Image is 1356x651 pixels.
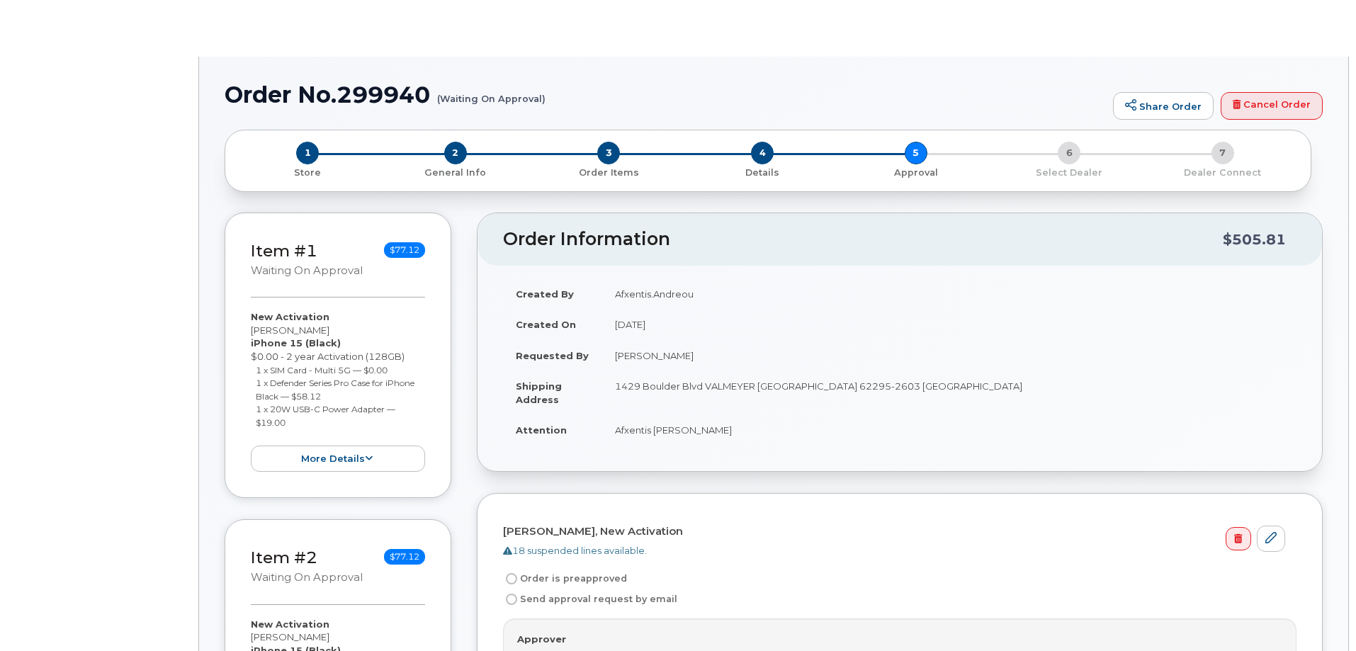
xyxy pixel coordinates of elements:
div: 18 suspended lines available. [503,544,1285,557]
strong: Created On [516,319,576,330]
a: Item #1 [251,241,317,261]
h2: Order Information [503,230,1223,249]
td: [DATE] [602,309,1296,340]
strong: Requested By [516,350,589,361]
span: $77.12 [384,242,425,258]
strong: iPhone 15 (Black) [251,337,341,349]
span: 3 [597,142,620,164]
small: 1 x Defender Series Pro Case for iPhone Black — $58.12 [256,378,414,402]
span: 2 [444,142,467,164]
p: Order Items [538,166,680,179]
a: Share Order [1113,92,1214,120]
td: Afxentis.Andreou [602,278,1296,310]
small: Waiting On Approval [251,264,363,277]
span: 1 [296,142,319,164]
strong: Created By [516,288,574,300]
a: 3 Order Items [532,164,686,179]
strong: New Activation [251,618,329,630]
label: Approver [517,633,566,646]
input: Order is preapproved [506,573,517,584]
td: 1429 Boulder Blvd VALMEYER [GEOGRAPHIC_DATA] 62295-2603 [GEOGRAPHIC_DATA] [602,370,1296,414]
label: Order is preapproved [503,570,627,587]
small: (Waiting On Approval) [437,82,546,104]
strong: Shipping Address [516,380,562,405]
input: Send approval request by email [506,594,517,605]
a: 2 General Info [379,164,533,179]
td: Afxentis [PERSON_NAME] [602,414,1296,446]
small: 1 x SIM Card - Multi 5G — $0.00 [256,365,388,375]
a: 1 Store [237,164,379,179]
span: $77.12 [384,549,425,565]
p: General Info [385,166,527,179]
button: more details [251,446,425,472]
a: Cancel Order [1221,92,1323,120]
p: Details [691,166,834,179]
small: 1 x 20W USB-C Power Adapter — $19.00 [256,404,395,428]
strong: New Activation [251,311,329,322]
a: 4 Details [686,164,840,179]
span: 4 [751,142,774,164]
a: Item #2 [251,548,317,567]
p: Store [242,166,373,179]
h1: Order No.299940 [225,82,1106,107]
div: $505.81 [1223,226,1286,253]
strong: Attention [516,424,567,436]
small: Waiting On Approval [251,571,363,584]
h4: [PERSON_NAME], New Activation [503,526,1285,538]
td: [PERSON_NAME] [602,340,1296,371]
label: Send approval request by email [503,591,677,608]
div: [PERSON_NAME] $0.00 - 2 year Activation (128GB) [251,310,425,472]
